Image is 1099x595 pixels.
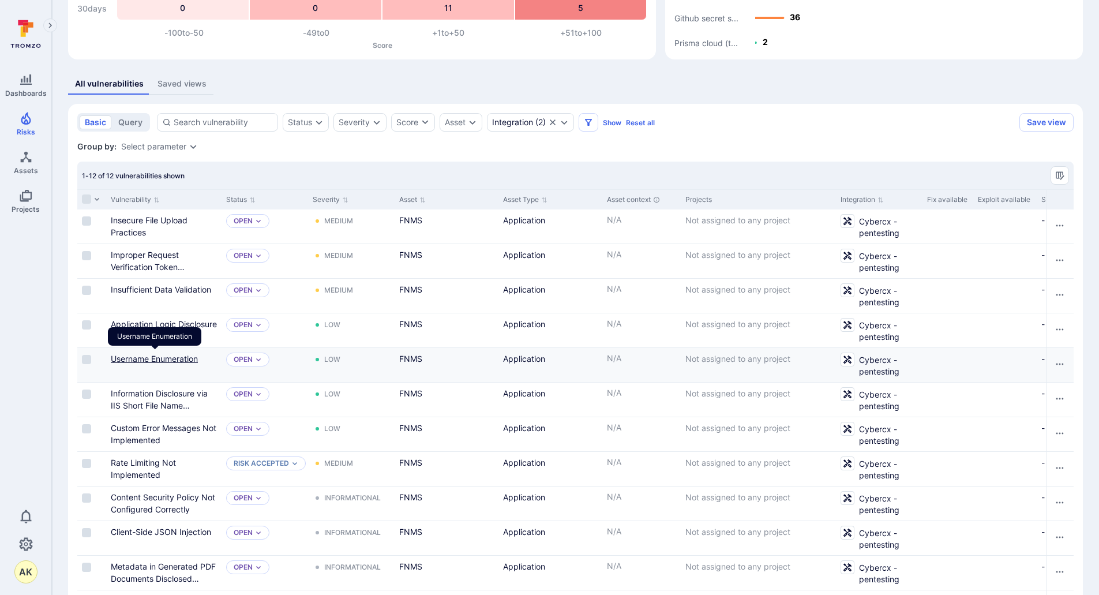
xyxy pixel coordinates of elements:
i: Expand navigation menu [46,21,54,31]
button: Expand dropdown [255,425,262,432]
button: Manage columns [1051,166,1069,185]
div: Cell for selection [77,279,106,313]
button: Open [234,424,253,433]
div: Cell for Status [222,417,308,451]
div: Severity [339,118,370,127]
div: Cell for Fix available [922,417,973,451]
p: Open [234,251,253,260]
div: Cell for Projects [681,417,836,451]
div: Cell for Asset [395,313,498,347]
div: Application [503,422,598,434]
div: Cell for Integration [836,279,922,313]
div: Status [288,118,312,127]
div: Low [324,424,340,433]
span: Cybercx - pentesting [859,422,918,447]
div: Cell for Asset [395,209,498,244]
a: Rate Limiting Not Implemented [111,458,176,480]
button: Expand dropdown [255,356,262,363]
div: Cell for Vulnerability [106,279,222,313]
div: Cell for Integration [836,209,922,244]
div: Cell for Asset context [602,279,681,313]
a: FNMS [399,354,422,364]
div: Cell for Asset Type [498,209,602,244]
div: Cell for Asset [395,279,498,313]
div: Cell for [1046,383,1074,417]
button: Asset [445,118,466,127]
span: Select row [82,216,91,226]
div: ( 2 ) [492,118,546,127]
p: Open [234,355,253,364]
div: +51 to +100 [515,27,647,39]
div: Cell for Severity [308,279,395,313]
div: Cell for [1046,279,1074,313]
button: Expand dropdown [255,564,262,571]
p: Open [234,286,253,295]
span: 1-12 of 12 vulnerabilities shown [82,171,185,180]
span: Select row [82,286,91,295]
span: Cybercx - pentesting [859,387,918,412]
div: Cell for Integration [836,452,922,486]
span: Not assigned to any project [685,215,790,225]
a: FNMS [399,319,422,329]
div: Projects [685,194,831,205]
button: Sort by Vulnerability [111,195,160,204]
div: Cell for Projects [681,313,836,347]
button: Sort by Asset [399,195,426,204]
span: Not assigned to any project [685,388,790,398]
a: Username Enumeration [111,354,198,364]
div: Cell for Asset Type [498,313,602,347]
div: Cell for Status [222,452,308,486]
span: Dashboards [5,89,47,98]
button: Expand dropdown [372,118,381,127]
div: Cell for Severity [308,209,395,244]
div: Cell for selection [77,209,106,244]
span: Select row [82,424,91,433]
button: Open [234,390,253,399]
span: Not assigned to any project [685,423,790,433]
div: Cell for Integration [836,383,922,417]
div: Cell for Fix available [922,313,973,347]
div: Asset context [607,194,676,205]
div: Cell for Exploit available [973,244,1037,278]
div: Cell for Asset [395,383,498,417]
button: Select parameter [121,142,186,151]
span: Group by: [77,141,117,152]
button: Save view [1019,113,1074,132]
a: Custom Error Messages Not Implemented [111,423,216,445]
a: FNMS [399,250,422,260]
button: Open [234,563,253,572]
div: Cell for Projects [681,209,836,244]
button: Risk accepted [234,459,289,468]
button: Open [234,528,253,537]
a: FNMS [399,562,422,571]
button: Row actions menu [1051,216,1069,235]
div: Cell for Projects [681,452,836,486]
div: Cell for Integration [836,244,922,278]
div: Cell for Status [222,348,308,382]
div: Cell for Status [222,244,308,278]
span: Cybercx - pentesting [859,214,918,239]
div: Cell for Severity [308,244,395,278]
div: Medium [324,286,353,295]
button: Open [234,493,253,503]
div: grouping parameters [121,142,198,151]
div: Cell for Asset [395,244,498,278]
div: Cell for Status [222,487,308,521]
button: Expand dropdown [255,252,262,259]
div: Cell for [1046,417,1074,451]
div: Automatically discovered context associated with the asset [653,196,660,203]
div: Medium [324,251,353,260]
div: Cell for Exploit available [973,452,1037,486]
button: Reset all [626,118,655,127]
p: N/A [607,283,676,295]
text: Github secret s... [674,13,738,23]
div: Cell for selection [77,313,106,347]
p: Open [234,320,253,330]
div: Fix available [927,194,969,205]
div: Saved views [157,78,207,89]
